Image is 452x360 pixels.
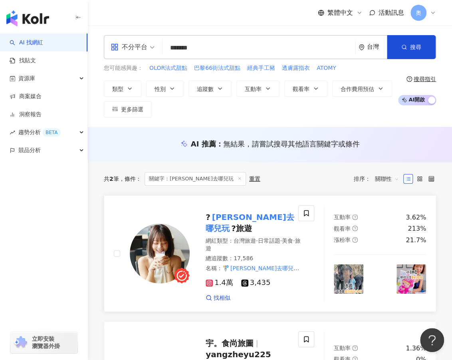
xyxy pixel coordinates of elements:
span: 趨勢分析 [18,123,61,141]
span: 漲粉率 [334,237,351,243]
div: 重置 [249,176,260,182]
span: 無結果，請嘗試搜尋其他語言關鍵字或條件 [223,140,359,148]
span: question-circle [352,237,358,243]
span: 繁體中文 [327,8,353,17]
img: KOL Avatar [130,224,190,283]
div: 搜尋指引 [414,76,436,82]
button: 互動率 [236,81,280,97]
button: 追蹤數 [188,81,232,97]
span: 找相似 [214,294,230,302]
span: rise [10,130,15,135]
button: ATOMY [316,64,337,73]
span: 關聯性 [375,172,399,185]
div: 3.62% [406,213,426,222]
div: 共 筆 [104,176,119,182]
img: post-image [334,264,363,294]
span: 奧 [416,8,421,17]
a: KOL Avatar?[PERSON_NAME]去哪兒玩?旅遊網紅類型：台灣旅遊·日常話題·美食·旅遊總追蹤數：17,586名稱：🚏[PERSON_NAME]去哪兒玩1.4萬3,435找相似互動... [104,195,436,312]
span: question-circle [406,76,412,82]
a: 找相似 [206,294,230,302]
button: 透膚露指衣 [282,64,310,73]
div: 排序： [354,172,403,185]
span: 合作費用預估 [341,86,374,92]
span: 條件 ： [119,176,141,182]
button: 巴黎66街法式甜點 [194,64,241,73]
button: 觀看率 [284,81,327,97]
span: 美食 [282,237,293,244]
span: 追蹤數 [197,86,214,92]
span: 🚏 [222,265,229,271]
span: ?旅遊 [231,224,252,233]
button: 性別 [146,81,184,97]
div: 總追蹤數 ： 17,586 [206,255,301,263]
span: 立即安裝 瀏覽器外掛 [32,335,60,350]
span: 互動率 [334,214,351,220]
span: 經典手工豬 [247,64,275,72]
a: searchAI 找網紅 [10,39,43,47]
span: question-circle [352,225,358,231]
div: 不分平台 [111,41,147,53]
span: appstore [111,43,119,51]
iframe: Help Scout Beacon - Open [420,328,444,352]
img: chrome extension [13,336,28,349]
span: 類型 [112,86,123,92]
span: 2 [109,176,113,182]
span: · [280,237,282,244]
span: 活動訊息 [379,9,404,16]
span: 日常話題 [258,237,280,244]
span: 搜尋 [410,44,421,50]
span: · [256,237,258,244]
div: 1.36% [406,344,426,353]
button: 更多篩選 [104,101,152,117]
span: 競品分析 [18,141,41,159]
a: 洞察報告 [10,111,42,119]
div: 213% [408,224,426,233]
span: 3,435 [241,279,271,287]
a: 找貼文 [10,57,36,65]
span: 名稱 ： [206,264,300,279]
span: 性別 [155,86,166,92]
img: post-image [396,264,426,294]
span: question-circle [352,214,358,220]
button: 類型 [104,81,141,97]
button: 合作費用預估 [332,81,392,97]
button: 經典手工豬 [247,64,276,73]
span: 台灣旅遊 [234,237,256,244]
img: logo [6,10,49,26]
span: ? [206,212,210,222]
span: 您可能感興趣： [104,64,143,72]
span: 更多篩選 [121,106,143,113]
span: 1.4萬 [206,279,233,287]
span: 宇。食尚旅圖 [206,338,254,348]
button: OLOR法式甜點 [149,64,188,73]
span: 互動率 [334,345,351,351]
div: BETA [42,129,61,136]
span: yangzheyu225 [206,350,271,359]
span: 透膚露指衣 [282,64,310,72]
span: ATOMY [317,64,336,72]
span: · [293,237,295,244]
span: 互動率 [245,86,262,92]
div: 網紅類型 ： [206,237,301,253]
div: 21.7% [406,236,426,245]
span: environment [359,44,365,50]
div: 台灣 [367,44,387,50]
span: 巴黎66街法式甜點 [194,64,240,72]
span: 資源庫 [18,69,35,87]
span: question-circle [352,345,358,351]
span: 關鍵字：[PERSON_NAME]去哪兒玩 [145,172,246,186]
mark: [PERSON_NAME]去哪兒玩 [229,264,300,273]
span: 觀看率 [293,86,309,92]
img: post-image [365,264,395,294]
a: 商案媒合 [10,93,42,101]
a: chrome extension立即安裝 瀏覽器外掛 [10,332,77,353]
span: OLOR法式甜點 [149,64,187,72]
span: 觀看率 [334,225,351,232]
button: 搜尋 [387,35,436,59]
div: AI 推薦 ： [191,139,360,149]
mark: [PERSON_NAME]去哪兒玩 [206,211,294,235]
